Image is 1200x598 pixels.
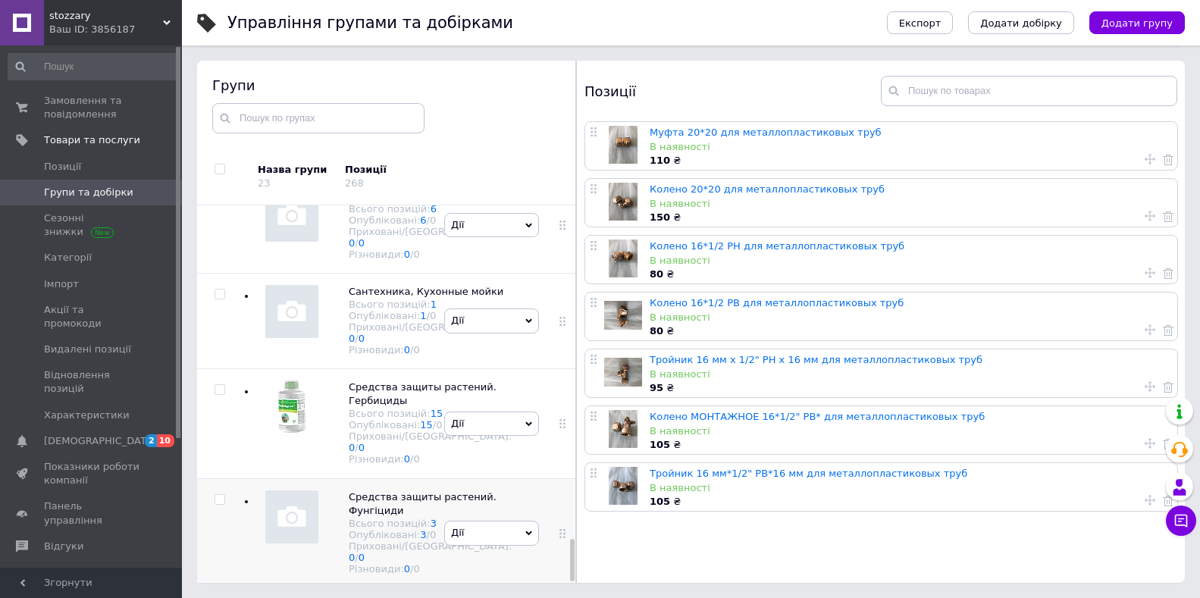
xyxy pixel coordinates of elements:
a: 0 [404,453,410,465]
span: / [410,563,420,575]
div: 0 [413,249,419,260]
div: ₴ [650,495,1170,509]
b: 105 [650,496,670,507]
span: Додати добірку [980,17,1062,29]
div: В наявності [650,254,1170,268]
span: / [355,552,365,563]
button: Додати добірку [968,11,1074,34]
div: 0 [413,563,419,575]
div: Позиції [584,76,881,106]
a: Колено 20*20 для металлопластиковых труб [650,183,885,195]
span: Товари та послуги [44,133,140,147]
div: ₴ [650,154,1170,168]
a: Колено МОНТАЖНОЕ 16*1/2" РВ* для металлопластиковых труб [650,411,985,422]
span: Додати групу [1101,17,1173,29]
input: Пошук [8,53,179,80]
h1: Управління групами та добірками [227,14,513,32]
a: Видалити товар [1163,209,1173,223]
a: 0 [404,249,410,260]
span: / [433,419,443,430]
span: Покупці [44,565,85,579]
div: 0 [430,310,436,321]
a: 0 [404,344,410,355]
img: Средства защиты растений. Гербициды [278,380,305,433]
div: Всього позицій: [349,408,512,419]
span: / [355,237,365,249]
b: 105 [650,439,670,450]
span: / [355,333,365,344]
span: 2 [145,434,157,447]
a: 1 [431,299,437,310]
span: / [427,529,437,540]
a: 0 [349,333,355,344]
div: Назва групи [258,163,334,177]
div: Ваш ID: 3856187 [49,23,182,36]
a: 0 [359,552,365,563]
span: Імпорт [44,277,79,291]
img: Средства защиты растений. Фунгіциди [265,490,318,543]
div: ₴ [650,438,1170,452]
span: Дії [451,527,464,538]
span: Характеристики [44,409,130,422]
span: Групи та добірки [44,186,133,199]
a: 0 [359,237,365,249]
span: / [410,344,420,355]
img: Удлинители для труб [265,189,318,242]
span: / [355,442,365,453]
span: Замовлення та повідомлення [44,94,140,121]
button: Додати групу [1089,11,1185,34]
div: 0 [430,214,436,226]
div: Приховані/[GEOGRAPHIC_DATA]: [349,540,512,563]
a: Видалити товар [1163,380,1173,393]
b: 110 [650,155,670,166]
div: Різновиди: [349,453,512,465]
div: ₴ [650,381,1170,395]
a: Видалити товар [1163,266,1173,280]
a: Колено 16*1/2 РВ для металлопластиковых труб [650,297,904,308]
span: stozzary [49,9,163,23]
a: 3 [420,529,426,540]
a: 0 [359,442,365,453]
input: Пошук по товарах [881,76,1177,106]
div: В наявності [650,481,1170,495]
span: Відновлення позицій [44,368,140,396]
img: Сантехника, Кухонные мойки [265,285,318,338]
div: Опубліковані: [349,529,512,540]
span: Показники роботи компанії [44,460,140,487]
span: Сантехника, Кухонные мойки [349,286,503,297]
a: Тройник 16 мм*1/2" РВ*16 мм для металлопластиковых труб [650,468,967,479]
input: Пошук по групах [212,103,425,133]
a: 0 [359,333,365,344]
div: В наявності [650,140,1170,154]
span: / [410,249,420,260]
span: Акції та промокоди [44,303,140,330]
span: Сезонні знижки [44,211,140,239]
button: Експорт [887,11,954,34]
div: Різновиди: [349,344,512,355]
span: 10 [157,434,174,447]
span: Видалені позиції [44,343,131,356]
a: 3 [431,518,437,529]
div: Позиції [345,163,474,177]
div: Опубліковані: [349,214,512,226]
div: 0 [413,453,419,465]
div: Різновиди: [349,563,512,575]
div: Всього позицій: [349,203,512,214]
a: 15 [420,419,433,430]
div: Різновиди: [349,249,512,260]
div: В наявності [650,368,1170,381]
a: 0 [349,237,355,249]
a: 6 [431,203,437,214]
div: ₴ [650,324,1170,338]
span: / [410,453,420,465]
div: 268 [345,177,364,189]
a: Видалити товар [1163,437,1173,450]
div: Всього позицій: [349,518,512,529]
div: 0 [430,529,436,540]
div: В наявності [650,197,1170,211]
a: Тройник 16 мм x 1/2" РН x 16 мм для металлопластиковых труб [650,354,982,365]
a: 6 [420,214,426,226]
a: 0 [404,563,410,575]
a: Видалити товар [1163,493,1173,507]
button: Чат з покупцем [1166,506,1196,536]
